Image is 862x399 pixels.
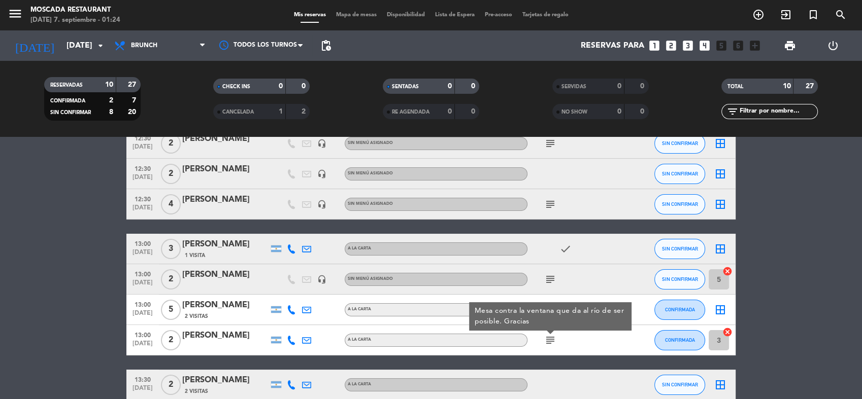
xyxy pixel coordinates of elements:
[289,12,331,18] span: Mis reservas
[727,84,743,89] span: TOTAL
[182,299,269,312] div: [PERSON_NAME]
[130,310,155,321] span: [DATE]
[654,194,705,214] button: SIN CONFIRMAR
[780,9,792,21] i: exit_to_app
[185,251,205,260] span: 1 Visita
[806,83,816,90] strong: 27
[640,83,646,90] strong: 0
[109,97,113,104] strong: 2
[681,39,694,52] i: looks_3
[130,340,155,352] span: [DATE]
[392,84,419,89] span: SENTADAS
[714,243,726,255] i: border_all
[8,6,23,25] button: menu
[50,83,83,88] span: RESERVADAS
[161,269,181,289] span: 2
[480,12,517,18] span: Pre-acceso
[130,193,155,204] span: 12:30
[448,108,452,115] strong: 0
[654,269,705,289] button: SIN CONFIRMAR
[662,140,698,146] span: SIN CONFIRMAR
[130,174,155,186] span: [DATE]
[182,238,269,251] div: [PERSON_NAME]
[662,246,698,251] span: SIN CONFIRMAR
[8,6,23,21] i: menu
[748,39,761,52] i: add_box
[50,98,85,103] span: CONFIRMADA
[392,110,429,115] span: RE AGENDADA
[714,379,726,391] i: border_all
[561,84,586,89] span: SERVIDAS
[222,110,254,115] span: CANCELADA
[739,106,817,117] input: Filtrar por nombre...
[544,137,556,150] i: subject
[320,40,332,52] span: pending_actions
[722,327,733,337] i: cancel
[130,329,155,340] span: 13:00
[130,298,155,310] span: 13:00
[812,30,855,61] div: LOG OUT
[714,304,726,316] i: border_all
[559,243,572,255] i: check
[581,41,644,51] span: Reservas para
[182,163,269,176] div: [PERSON_NAME]
[317,200,326,209] i: headset_mic
[130,249,155,261] span: [DATE]
[130,143,155,155] span: [DATE]
[714,168,726,180] i: border_all
[471,108,477,115] strong: 0
[130,132,155,143] span: 12:30
[827,40,839,52] i: power_settings_new
[654,164,705,184] button: SIN CONFIRMAR
[128,108,138,116] strong: 20
[348,202,393,206] span: Sin menú asignado
[732,39,745,52] i: looks_6
[182,132,269,146] div: [PERSON_NAME]
[662,382,698,387] span: SIN CONFIRMAR
[715,39,728,52] i: looks_5
[665,39,678,52] i: looks_two
[161,330,181,350] span: 2
[471,83,477,90] strong: 0
[348,277,393,281] span: Sin menú asignado
[665,337,695,343] span: CONFIRMADA
[662,201,698,207] span: SIN CONFIRMAR
[182,374,269,387] div: [PERSON_NAME]
[161,194,181,214] span: 4
[752,9,765,21] i: add_circle_outline
[654,239,705,259] button: SIN CONFIRMAR
[544,198,556,210] i: subject
[302,108,308,115] strong: 2
[782,83,790,90] strong: 10
[714,198,726,210] i: border_all
[714,137,726,150] i: border_all
[161,133,181,154] span: 2
[348,307,371,311] span: A la Carta
[654,330,705,350] button: CONFIRMADA
[317,139,326,148] i: headset_mic
[517,12,574,18] span: Tarjetas de regalo
[161,375,181,395] span: 2
[662,171,698,176] span: SIN CONFIRMAR
[8,34,61,57] i: [DATE]
[182,329,269,342] div: [PERSON_NAME]
[317,275,326,284] i: headset_mic
[561,110,587,115] span: NO SHOW
[617,108,621,115] strong: 0
[331,12,382,18] span: Mapa de mesas
[30,15,120,25] div: [DATE] 7. septiembre - 01:24
[382,12,430,18] span: Disponibilidad
[475,306,626,327] div: Mesa contra la ventana que da al río de ser posible. Gracias
[726,105,739,118] i: filter_list
[109,108,113,116] strong: 8
[835,9,847,21] i: search
[130,162,155,174] span: 12:30
[222,84,250,89] span: CHECK INS
[161,164,181,184] span: 2
[348,338,371,342] span: A la Carta
[348,382,371,386] span: A la Carta
[161,300,181,320] span: 5
[544,273,556,285] i: subject
[130,385,155,396] span: [DATE]
[302,83,308,90] strong: 0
